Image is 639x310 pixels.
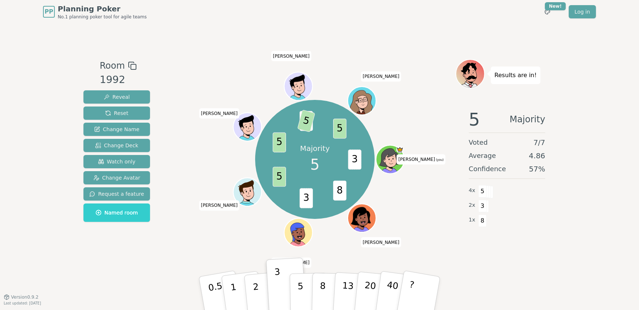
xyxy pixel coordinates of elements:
span: 3 [478,200,487,212]
span: Confidence [469,164,506,174]
span: Reveal [104,93,130,101]
span: Last updated: [DATE] [4,301,41,305]
span: Named room [96,209,138,216]
span: Click to change your name [361,237,401,248]
span: (you) [435,158,444,162]
a: Log in [569,5,596,18]
span: 4.86 [529,151,545,161]
button: Change Name [83,123,150,136]
button: Request a feature [83,187,150,201]
a: PPPlanning PokerNo.1 planning poker tool for agile teams [43,4,147,20]
button: Named room [83,203,150,222]
span: 1 x [469,216,475,224]
button: Change Deck [83,139,150,152]
span: Click to change your name [397,154,446,165]
span: Click to change your name [199,200,240,210]
span: 5 [297,109,315,132]
span: 5 [272,132,286,152]
p: Majority [300,143,330,154]
span: Click to change your name [271,51,311,61]
span: 8 [333,180,346,200]
span: Average [469,151,496,161]
button: Reveal [83,90,150,104]
span: Change Deck [95,142,138,149]
span: Click to change your name [199,108,240,119]
button: Click to change your avatar [377,146,403,173]
span: Request a feature [89,190,144,198]
button: Watch only [83,155,150,168]
span: Watch only [98,158,136,165]
span: Click to change your name [271,258,311,268]
span: 8 [478,215,487,227]
span: Version 0.9.2 [11,294,39,300]
p: Results are in! [495,70,537,80]
div: New! [545,2,566,10]
span: 5 [310,154,319,176]
span: Reset [105,109,128,117]
span: Majority [510,111,545,128]
span: 2 x [469,201,475,209]
p: 3 [274,267,282,307]
span: 5 [478,185,487,198]
span: PP [44,7,53,16]
button: Change Avatar [83,171,150,184]
span: 3 [299,188,313,208]
span: 5 [469,111,480,128]
span: No.1 planning poker tool for agile teams [58,14,147,20]
span: Room [100,59,125,72]
span: 7 / 7 [533,137,545,148]
button: Version0.9.2 [4,294,39,300]
span: 5 [333,119,346,138]
span: Inge is the host [396,146,403,153]
span: 5 [272,167,286,187]
span: 4 x [469,187,475,195]
span: Planning Poker [58,4,147,14]
span: 3 [348,149,361,169]
button: New! [541,5,554,18]
div: 1992 [100,72,136,87]
span: Voted [469,137,488,148]
span: 57 % [529,164,545,174]
span: Click to change your name [361,71,401,82]
button: Reset [83,107,150,120]
span: Change Name [94,126,139,133]
span: Change Avatar [93,174,140,181]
